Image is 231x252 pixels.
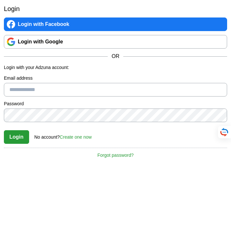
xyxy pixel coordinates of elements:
[60,134,92,140] a: Create one now
[4,148,227,159] a: Forgot password?
[4,75,227,82] label: Email address
[4,17,227,31] a: Login with Facebook
[4,35,227,49] a: Login with Google
[4,130,29,144] button: Login
[4,4,227,14] h2: Login
[108,52,123,60] span: OR
[4,100,227,107] label: Password
[4,64,227,71] p: Login with your Adzuna account:
[34,130,92,141] div: No account?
